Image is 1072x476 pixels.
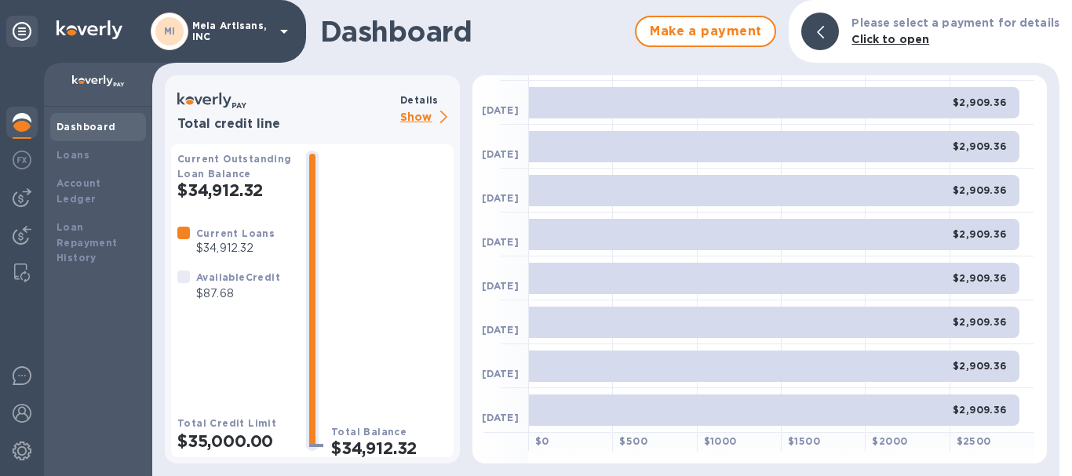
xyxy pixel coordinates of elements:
p: Mela Artisans, INC [192,20,271,42]
b: $2,909.36 [953,316,1007,328]
b: [DATE] [482,280,519,292]
p: $87.68 [196,285,280,302]
b: [DATE] [482,104,519,116]
b: $2,909.36 [953,96,1007,108]
b: [DATE] [482,236,519,248]
h3: Total credit line [177,117,394,132]
b: Dashboard [57,121,116,133]
b: [DATE] [482,148,519,160]
b: [DATE] [482,412,519,423]
b: Total Credit Limit [177,417,276,429]
img: Foreign exchange [13,151,31,169]
b: Click to open [851,33,929,45]
b: [DATE] [482,192,519,204]
p: $34,912.32 [196,240,275,256]
p: Show [400,108,454,128]
h1: Dashboard [320,15,627,48]
h2: $35,000.00 [177,431,294,451]
span: Make a payment [649,22,762,41]
b: $ 1000 [704,435,737,447]
b: $ 1500 [788,435,820,447]
b: $2,909.36 [953,360,1007,372]
b: Please select a payment for details [851,16,1059,29]
b: Current Loans [196,227,275,239]
b: $2,909.36 [953,272,1007,284]
b: $2,909.36 [953,228,1007,240]
img: Logo [57,20,122,39]
b: $2,909.36 [953,184,1007,196]
b: [DATE] [482,324,519,336]
b: $ 0 [535,435,549,447]
h2: $34,912.32 [177,180,294,200]
b: $ 2000 [872,435,907,447]
b: Total Balance [331,426,407,438]
b: Available Credit [196,271,280,283]
b: [DATE] [482,368,519,380]
b: Account Ledger [57,177,101,205]
b: $ 2500 [957,435,991,447]
div: Unpin categories [6,16,38,47]
b: MI [164,25,176,37]
b: Details [400,94,439,106]
h2: $34,912.32 [331,438,447,458]
b: $2,909.36 [953,140,1007,152]
b: $ 500 [619,435,647,447]
b: $2,909.36 [953,404,1007,416]
b: Current Outstanding Loan Balance [177,153,292,180]
b: Loan Repayment History [57,221,118,264]
b: Loans [57,149,89,161]
button: Make a payment [635,16,776,47]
